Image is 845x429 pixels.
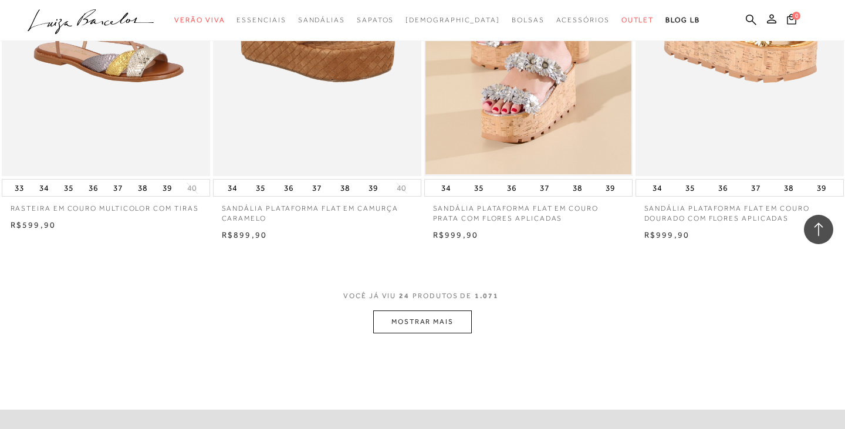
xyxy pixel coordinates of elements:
[134,180,151,196] button: 38
[438,180,454,196] button: 34
[236,16,286,24] span: Essenciais
[748,180,764,196] button: 37
[252,180,269,196] button: 35
[682,180,698,196] button: 35
[85,180,102,196] button: 36
[11,180,28,196] button: 33
[649,180,665,196] button: 34
[184,183,200,194] button: 40
[343,292,502,300] span: VOCÊ JÁ VIU PRODUTOS DE
[471,180,487,196] button: 35
[373,310,472,333] button: MOSTRAR MAIS
[536,180,553,196] button: 37
[280,180,297,196] button: 36
[298,16,345,24] span: Sandálias
[298,9,345,31] a: categoryNavScreenReaderText
[357,9,394,31] a: categoryNavScreenReaderText
[644,230,690,239] span: R$999,90
[365,180,381,196] button: 39
[556,9,610,31] a: categoryNavScreenReaderText
[224,180,241,196] button: 34
[569,180,586,196] button: 38
[780,180,797,196] button: 38
[2,197,210,214] a: RASTEIRA EM COURO MULTICOLOR COM TIRAS
[602,180,618,196] button: 39
[159,180,175,196] button: 39
[512,9,545,31] a: categoryNavScreenReaderText
[337,180,353,196] button: 38
[60,180,77,196] button: 35
[715,180,731,196] button: 36
[11,220,56,229] span: R$599,90
[792,12,800,20] span: 0
[110,180,126,196] button: 37
[621,9,654,31] a: categoryNavScreenReaderText
[512,16,545,24] span: Bolsas
[556,16,610,24] span: Acessórios
[393,183,410,194] button: 40
[636,197,844,224] a: SANDÁLIA PLATAFORMA FLAT EM COURO DOURADO COM FLORES APLICADAS
[399,292,410,300] span: 24
[665,16,699,24] span: BLOG LB
[621,16,654,24] span: Outlet
[174,16,225,24] span: Verão Viva
[236,9,286,31] a: categoryNavScreenReaderText
[503,180,520,196] button: 36
[222,230,268,239] span: R$899,90
[475,292,499,300] span: 1.071
[783,13,800,29] button: 0
[424,197,633,224] a: SANDÁLIA PLATAFORMA FLAT EM COURO PRATA COM FLORES APLICADAS
[357,16,394,24] span: Sapatos
[309,180,325,196] button: 37
[665,9,699,31] a: BLOG LB
[36,180,52,196] button: 34
[213,197,421,224] a: SANDÁLIA PLATAFORMA FLAT EM CAMURÇA CARAMELO
[405,16,500,24] span: [DEMOGRAPHIC_DATA]
[174,9,225,31] a: categoryNavScreenReaderText
[433,230,479,239] span: R$999,90
[405,9,500,31] a: noSubCategoriesText
[813,180,830,196] button: 39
